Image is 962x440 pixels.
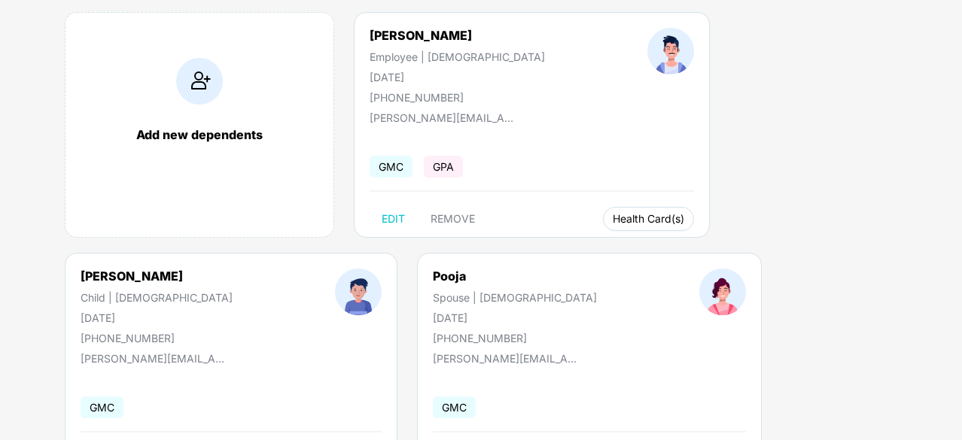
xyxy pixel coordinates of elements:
img: profileImage [335,269,382,315]
div: Spouse | [DEMOGRAPHIC_DATA] [433,291,597,304]
div: [PHONE_NUMBER] [370,91,545,104]
span: REMOVE [431,213,475,225]
span: GPA [424,156,463,178]
span: EDIT [382,213,405,225]
button: Health Card(s) [603,207,694,231]
button: EDIT [370,207,417,231]
div: [PHONE_NUMBER] [433,332,597,344]
button: REMOVE [419,207,487,231]
div: [PERSON_NAME][EMAIL_ADDRESS][DOMAIN_NAME] [433,352,583,365]
div: [PERSON_NAME] [370,28,545,43]
span: GMC [81,396,123,418]
div: [PERSON_NAME] [81,269,233,284]
div: Child | [DEMOGRAPHIC_DATA] [81,291,233,304]
div: Add new dependents [81,127,318,142]
img: profileImage [699,269,746,315]
div: Employee | [DEMOGRAPHIC_DATA] [370,50,545,63]
div: Pooja [433,269,597,284]
div: [PERSON_NAME][EMAIL_ADDRESS][DOMAIN_NAME] [81,352,231,365]
div: [DATE] [81,311,233,324]
img: addIcon [176,58,223,105]
div: [DATE] [370,71,545,83]
img: profileImage [647,28,694,74]
div: [PERSON_NAME][EMAIL_ADDRESS][DOMAIN_NAME] [370,111,520,124]
div: [DATE] [433,311,597,324]
span: Health Card(s) [613,215,684,223]
div: [PHONE_NUMBER] [81,332,233,344]
span: GMC [433,396,476,418]
span: GMC [370,156,413,178]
